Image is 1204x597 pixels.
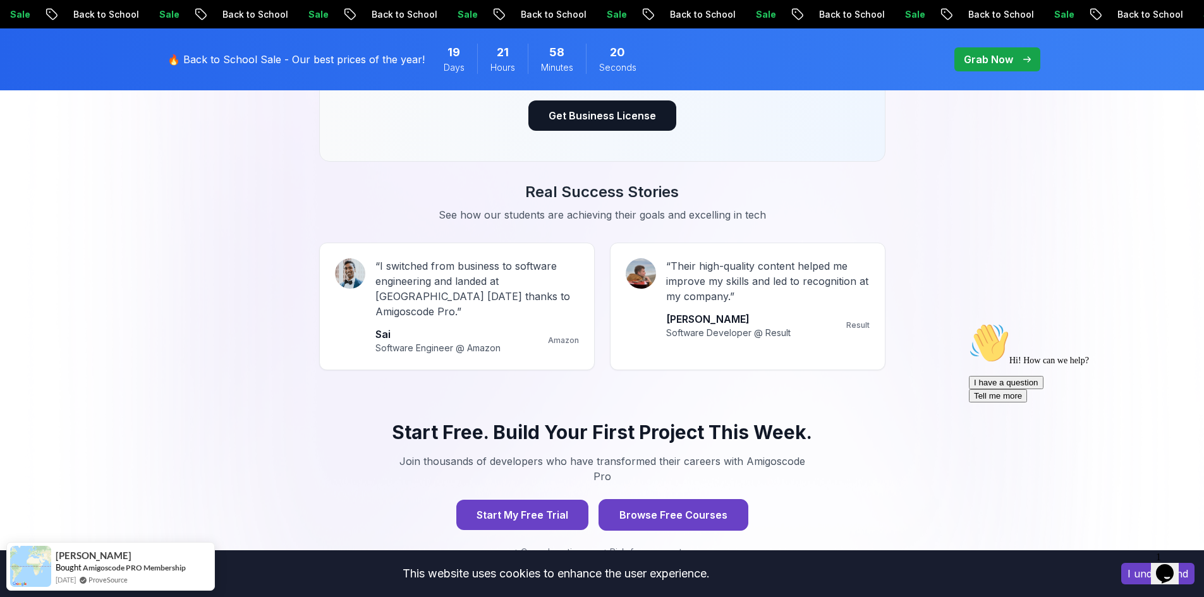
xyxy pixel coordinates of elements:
[808,8,894,21] p: Back to School
[894,8,934,21] p: Sale
[528,100,676,131] button: Get Business License
[666,327,791,339] p: Software Developer @ Result
[599,61,636,74] span: Seconds
[10,546,51,587] img: provesource social proof notification image
[659,8,745,21] p: Back to School
[610,44,625,61] span: 20 Seconds
[600,546,693,558] span: ✓ Risk-free guarantee
[211,8,297,21] p: Back to School
[599,499,748,531] button: Browse Free Courses
[964,52,1013,67] p: Grab Now
[549,44,564,61] span: 58 Minutes
[9,560,1102,588] div: This website uses cookies to enhance the user experience.
[56,562,82,572] span: Bought
[56,550,131,561] span: [PERSON_NAME]
[846,320,870,330] p: Result
[148,8,188,21] p: Sale
[666,258,870,304] p: “ Their high-quality content helped me improve my skills and led to recognition at my company. ”
[360,8,446,21] p: Back to School
[375,342,501,354] p: Software Engineer @ Amazon
[456,500,588,530] button: Start My Free Trial
[957,8,1043,21] p: Back to School
[88,574,128,585] a: ProveSource
[390,454,815,484] p: Join thousands of developers who have transformed their careers with Amigoscode Pro
[528,109,676,122] a: Get Business License
[5,38,125,47] span: Hi! How can we help?
[1151,546,1191,584] iframe: chat widget
[1043,8,1083,21] p: Sale
[1121,563,1195,584] button: Accept cookies
[444,61,465,74] span: Days
[375,327,501,342] p: Sai
[1106,8,1192,21] p: Back to School
[335,258,365,289] img: Sai
[541,61,573,74] span: Minutes
[5,5,233,85] div: 👋Hi! How can we help?I have a questionTell me more
[160,182,1045,202] h3: Real Success Stories
[509,8,595,21] p: Back to School
[964,318,1191,540] iframe: chat widget
[83,563,186,572] a: Amigoscode PRO Membership
[297,8,337,21] p: Sale
[375,258,579,319] p: “ I switched from business to software engineering and landed at [GEOGRAPHIC_DATA] [DATE] thanks ...
[497,44,509,61] span: 21 Hours
[5,71,63,85] button: Tell me more
[548,335,579,346] p: Amazon
[745,8,785,21] p: Sale
[626,258,656,289] img: Amir
[62,8,148,21] p: Back to School
[56,574,76,585] span: [DATE]
[5,5,46,45] img: :wave:
[446,8,487,21] p: Sale
[5,58,80,71] button: I have a question
[490,61,515,74] span: Hours
[511,546,585,558] span: ✓ Cancel anytime
[350,421,855,443] h3: Start Free. Build Your First Project This Week.
[595,8,636,21] p: Sale
[447,44,460,61] span: 19 Days
[666,311,791,327] p: [PERSON_NAME]
[167,52,425,67] p: 🔥 Back to School Sale - Our best prices of the year!
[390,207,815,222] p: See how our students are achieving their goals and excelling in tech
